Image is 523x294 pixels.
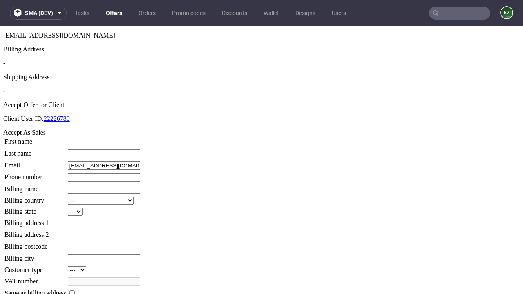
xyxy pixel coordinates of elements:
[4,181,67,190] td: Billing state
[3,6,115,13] span: [EMAIL_ADDRESS][DOMAIN_NAME]
[3,75,520,82] div: Accept Offer for Client
[501,7,512,18] figcaption: e2
[4,228,67,237] td: Billing city
[4,135,67,144] td: Email
[3,61,5,68] span: -
[291,7,320,20] a: Designs
[259,7,284,20] a: Wallet
[4,111,67,120] td: First name
[217,7,252,20] a: Discounts
[3,20,520,27] div: Billing Address
[10,7,67,20] button: sma (dev)
[70,7,94,20] a: Tasks
[3,47,520,55] div: Shipping Address
[4,147,67,156] td: Phone number
[44,89,70,96] a: 22226780
[4,263,67,272] td: Same as billing address
[4,192,67,202] td: Billing address 1
[3,89,520,96] p: Client User ID:
[101,7,127,20] a: Offers
[4,240,67,248] td: Customer type
[3,103,520,110] div: Accept As Sales
[4,216,67,225] td: Billing postcode
[4,123,67,132] td: Last name
[327,7,351,20] a: Users
[134,7,161,20] a: Orders
[4,170,67,179] td: Billing country
[4,158,67,168] td: Billing name
[4,204,67,214] td: Billing address 2
[4,251,67,260] td: VAT number
[167,7,210,20] a: Promo codes
[25,10,53,16] span: sma (dev)
[3,33,5,40] span: -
